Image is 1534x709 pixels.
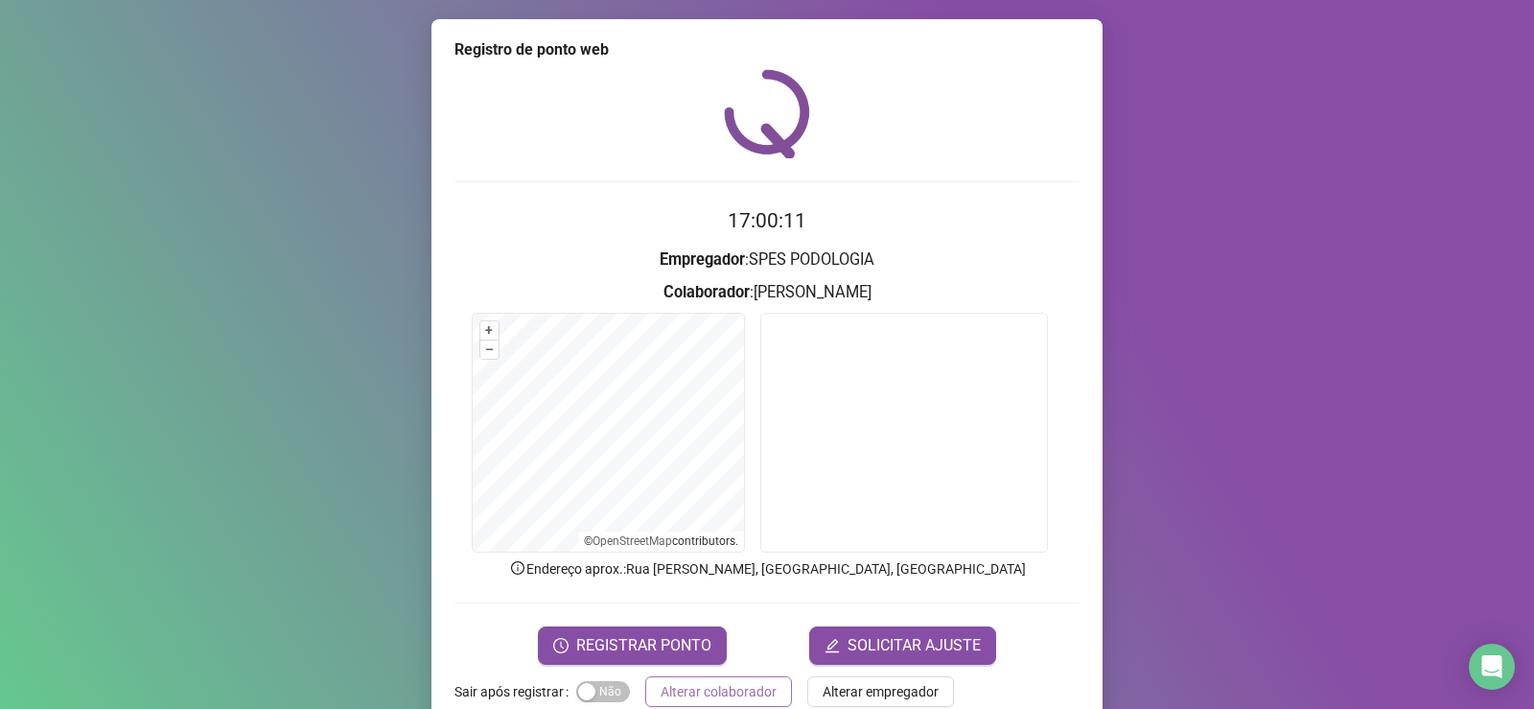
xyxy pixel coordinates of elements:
span: clock-circle [553,638,569,653]
span: edit [825,638,840,653]
strong: Colaborador [663,283,750,301]
span: info-circle [509,559,526,577]
button: editSOLICITAR AJUSTE [809,626,996,665]
h3: : SPES PODOLOGIA [454,248,1080,272]
p: Endereço aprox. : Rua [PERSON_NAME], [GEOGRAPHIC_DATA], [GEOGRAPHIC_DATA] [454,558,1080,579]
label: Sair após registrar [454,676,576,707]
time: 17:00:11 [728,209,806,232]
div: Registro de ponto web [454,38,1080,61]
li: © contributors. [584,534,738,548]
span: SOLICITAR AJUSTE [848,634,981,657]
button: Alterar empregador [807,676,954,707]
span: Alterar empregador [823,681,939,702]
a: OpenStreetMap [593,534,672,548]
span: Alterar colaborador [661,681,777,702]
img: QRPoint [724,69,810,158]
button: + [480,321,499,340]
button: REGISTRAR PONTO [538,626,727,665]
strong: Empregador [660,250,745,269]
h3: : [PERSON_NAME] [454,280,1080,305]
span: REGISTRAR PONTO [576,634,711,657]
button: – [480,341,499,359]
div: Open Intercom Messenger [1469,644,1515,690]
button: Alterar colaborador [645,676,792,707]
